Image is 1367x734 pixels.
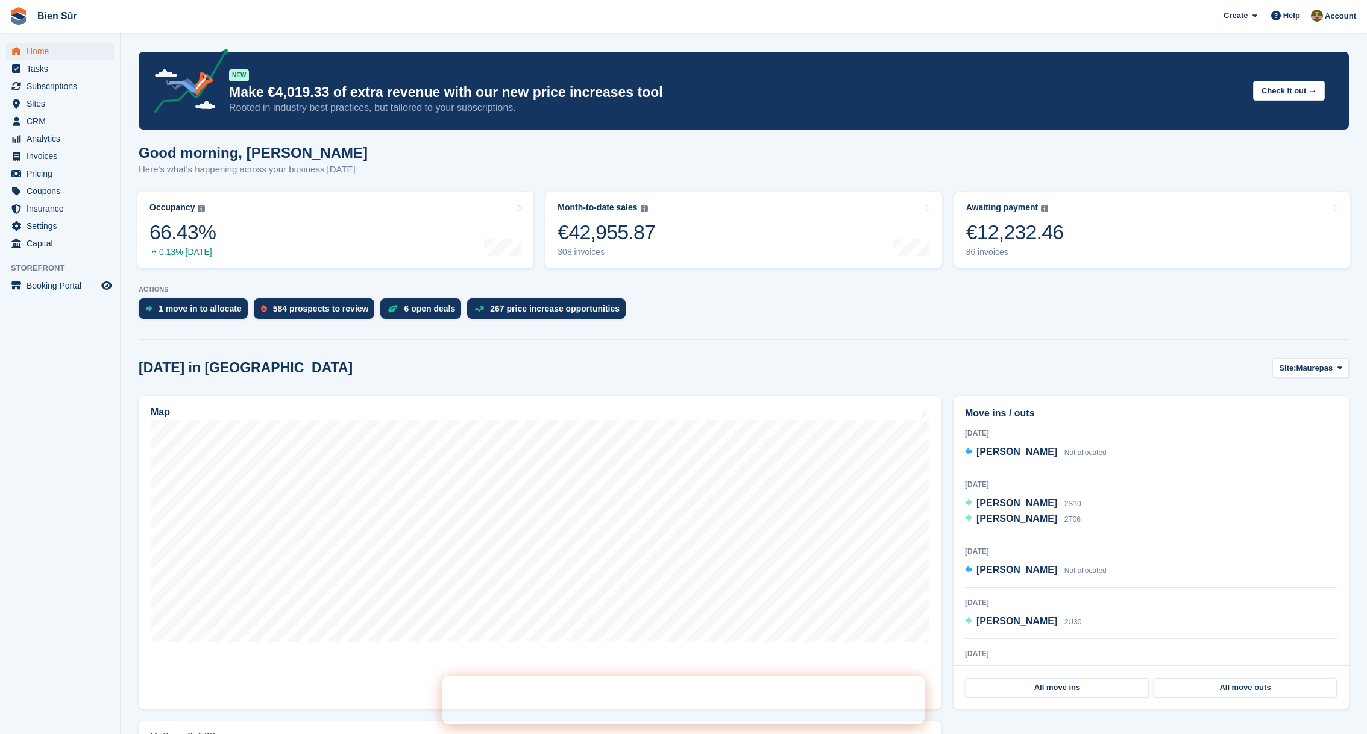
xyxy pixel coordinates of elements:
[1279,362,1296,374] span: Site:
[10,7,28,25] img: stora-icon-8386f47178a22dfd0bd8f6a31ec36ba5ce8667c1dd55bd0f319d3a0aa187defe.svg
[965,496,1081,512] a: [PERSON_NAME] 2S10
[442,676,925,724] iframe: Intercom live chat bannière
[1325,10,1356,22] span: Account
[1154,678,1337,697] a: All move outs
[965,563,1107,579] a: [PERSON_NAME] Not allocated
[159,304,242,313] div: 1 move in to allocate
[965,648,1337,659] div: [DATE]
[151,407,170,418] h2: Map
[380,298,467,325] a: 6 open deals
[139,286,1349,293] p: ACTIONS
[6,113,114,130] a: menu
[27,60,99,77] span: Tasks
[27,95,99,112] span: Sites
[976,447,1057,457] span: [PERSON_NAME]
[137,192,533,268] a: Occupancy 66.43% 0.13% [DATE]
[27,165,99,182] span: Pricing
[27,235,99,252] span: Capital
[1253,81,1325,101] button: Check it out →
[149,247,216,257] div: 0.13% [DATE]
[976,498,1057,508] span: [PERSON_NAME]
[641,205,648,212] img: icon-info-grey-7440780725fd019a000dd9b08b2336e03edf1995a4989e88bcd33f0948082b44.svg
[139,298,254,325] a: 1 move in to allocate
[6,218,114,234] a: menu
[1064,500,1081,508] span: 2S10
[558,202,637,213] div: Month-to-date sales
[6,235,114,252] a: menu
[965,445,1107,460] a: [PERSON_NAME] Not allocated
[966,678,1149,697] a: All move ins
[1064,566,1107,575] span: Not allocated
[976,616,1057,626] span: [PERSON_NAME]
[254,298,381,325] a: 584 prospects to review
[474,306,484,312] img: price_increase_opportunities-93ffe204e8149a01c8c9dc8f82e8f89637d9d84a8eef4429ea346261dce0b2c0.svg
[1283,10,1300,22] span: Help
[27,130,99,147] span: Analytics
[404,304,455,313] div: 6 open deals
[139,396,941,709] a: Map
[6,95,114,112] a: menu
[965,614,1081,630] a: [PERSON_NAME] 2U30
[6,200,114,217] a: menu
[149,220,216,245] div: 66.43%
[966,247,1064,257] div: 86 invoices
[976,565,1057,575] span: [PERSON_NAME]
[139,145,368,161] h1: Good morning, [PERSON_NAME]
[954,192,1350,268] a: Awaiting payment €12,232.46 86 invoices
[467,298,632,325] a: 267 price increase opportunities
[33,6,82,26] a: Bien Sûr
[1296,362,1333,374] span: Maurepas
[965,479,1337,490] div: [DATE]
[99,278,114,293] a: Preview store
[965,428,1337,439] div: [DATE]
[229,84,1243,101] p: Make €4,019.33 of extra revenue with our new price increases tool
[1224,10,1248,22] span: Create
[965,406,1337,421] h2: Move ins / outs
[273,304,369,313] div: 584 prospects to review
[6,148,114,165] a: menu
[965,512,1081,527] a: [PERSON_NAME] 2T06
[545,192,941,268] a: Month-to-date sales €42,955.87 308 invoices
[27,200,99,217] span: Insurance
[229,101,1243,114] p: Rooted in industry best practices, but tailored to your subscriptions.
[144,49,228,118] img: price-adjustments-announcement-icon-8257ccfd72463d97f412b2fc003d46551f7dbcb40ab6d574587a9cd5c0d94...
[11,262,120,274] span: Storefront
[1064,618,1082,626] span: 2U30
[976,513,1057,524] span: [PERSON_NAME]
[139,163,368,177] p: Here's what's happening across your business [DATE]
[1272,358,1349,378] button: Site: Maurepas
[1064,448,1107,457] span: Not allocated
[146,305,152,312] img: move_ins_to_allocate_icon-fdf77a2bb77ea45bf5b3d319d69a93e2d87916cf1d5bf7949dd705db3b84f3ca.svg
[261,305,267,312] img: prospect-51fa495bee0391a8d652442698ab0144808aea92771e9ea1ae160a38d050c398.svg
[27,78,99,95] span: Subscriptions
[149,202,195,213] div: Occupancy
[198,205,205,212] img: icon-info-grey-7440780725fd019a000dd9b08b2336e03edf1995a4989e88bcd33f0948082b44.svg
[1041,205,1048,212] img: icon-info-grey-7440780725fd019a000dd9b08b2336e03edf1995a4989e88bcd33f0948082b44.svg
[388,304,398,313] img: deal-1b604bf984904fb50ccaf53a9ad4b4a5d6e5aea283cecdc64d6e3604feb123c2.svg
[6,130,114,147] a: menu
[27,113,99,130] span: CRM
[1064,515,1081,524] span: 2T06
[490,304,620,313] div: 267 price increase opportunities
[139,360,353,376] h2: [DATE] in [GEOGRAPHIC_DATA]
[966,202,1039,213] div: Awaiting payment
[27,218,99,234] span: Settings
[6,60,114,77] a: menu
[558,220,655,245] div: €42,955.87
[6,43,114,60] a: menu
[229,69,249,81] div: NEW
[27,277,99,294] span: Booking Portal
[965,546,1337,557] div: [DATE]
[558,247,655,257] div: 308 invoices
[6,165,114,182] a: menu
[27,43,99,60] span: Home
[966,220,1064,245] div: €12,232.46
[1311,10,1323,22] img: Matthieu Burnand
[965,597,1337,608] div: [DATE]
[27,148,99,165] span: Invoices
[6,183,114,199] a: menu
[27,183,99,199] span: Coupons
[6,277,114,294] a: menu
[6,78,114,95] a: menu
